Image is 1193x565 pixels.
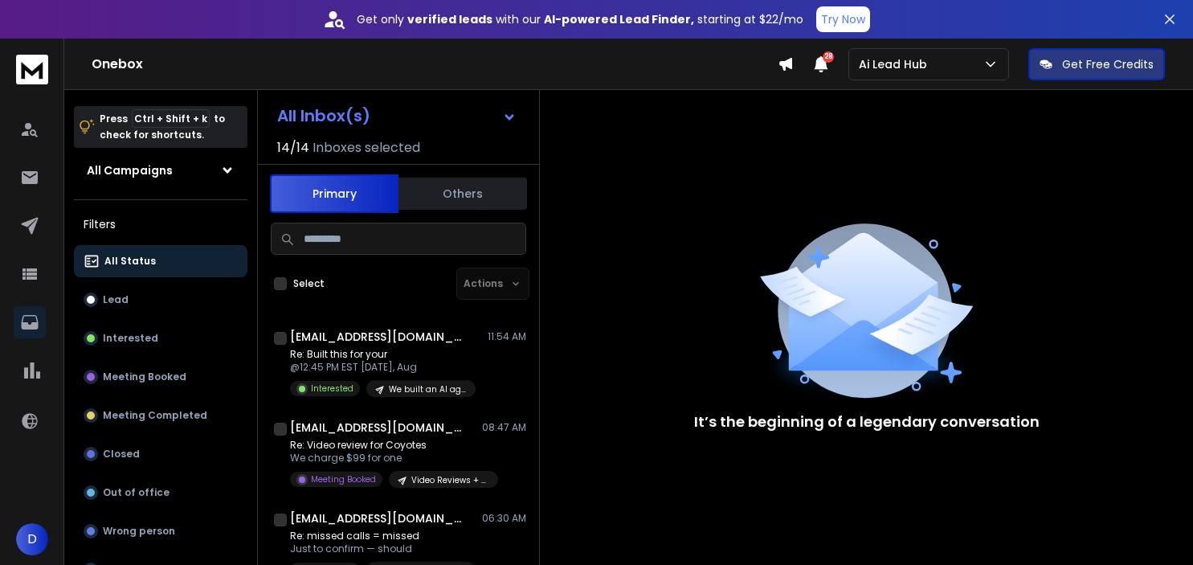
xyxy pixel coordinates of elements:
[313,138,420,158] h3: Inboxes selected
[694,411,1040,433] p: It’s the beginning of a legendary conversation
[290,439,483,452] p: Re: Video review for Coyotes
[482,421,526,434] p: 08:47 AM
[103,371,186,383] p: Meeting Booked
[74,515,247,547] button: Wrong person
[1028,48,1165,80] button: Get Free Credits
[290,530,476,542] p: Re: missed calls = missed
[103,293,129,306] p: Lead
[16,523,48,555] button: D
[290,329,467,345] h1: [EMAIL_ADDRESS][DOMAIN_NAME]
[277,138,309,158] span: 14 / 14
[92,55,778,74] h1: Onebox
[132,109,210,128] span: Ctrl + Shift + k
[389,383,466,395] p: We built an AI agent
[103,486,170,499] p: Out of office
[104,255,156,268] p: All Status
[16,55,48,84] img: logo
[311,473,376,485] p: Meeting Booked
[290,510,467,526] h1: [EMAIL_ADDRESS][DOMAIN_NAME]
[264,100,529,132] button: All Inbox(s)
[290,348,476,361] p: Re: Built this for your
[482,512,526,525] p: 06:30 AM
[488,330,526,343] p: 11:54 AM
[74,477,247,509] button: Out of office
[100,111,225,143] p: Press to check for shortcuts.
[87,162,173,178] h1: All Campaigns
[103,448,140,461] p: Closed
[74,284,247,316] button: Lead
[859,56,934,72] p: Ai Lead Hub
[1062,56,1154,72] p: Get Free Credits
[821,11,865,27] p: Try Now
[823,51,834,63] span: 28
[544,11,694,27] strong: AI-powered Lead Finder,
[357,11,803,27] p: Get only with our starting at $22/mo
[74,438,247,470] button: Closed
[103,409,207,422] p: Meeting Completed
[816,6,870,32] button: Try Now
[311,383,353,395] p: Interested
[398,176,527,211] button: Others
[277,108,370,124] h1: All Inbox(s)
[74,361,247,393] button: Meeting Booked
[411,474,488,486] p: Video Reviews + HeyGen subflow
[293,277,325,290] label: Select
[74,322,247,354] button: Interested
[103,332,158,345] p: Interested
[270,174,398,213] button: Primary
[290,420,467,436] h1: [EMAIL_ADDRESS][DOMAIN_NAME]
[74,154,247,186] button: All Campaigns
[103,525,175,538] p: Wrong person
[74,399,247,432] button: Meeting Completed
[74,213,247,235] h3: Filters
[290,542,476,555] p: Just to confirm — should
[407,11,492,27] strong: verified leads
[290,361,476,374] p: @12:45 PM EST [DATE], Aug
[74,245,247,277] button: All Status
[290,452,483,465] p: We charge $99 for one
